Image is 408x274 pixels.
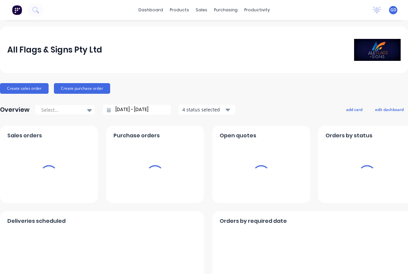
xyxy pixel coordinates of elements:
[135,5,166,15] a: dashboard
[192,5,211,15] div: sales
[325,132,372,140] span: Orders by status
[371,105,408,114] button: edit dashboard
[54,83,110,94] button: Create purchase order
[7,132,42,140] span: Sales orders
[113,132,160,140] span: Purchase orders
[211,5,241,15] div: purchasing
[354,39,401,61] img: All Flags & Signs Pty Ltd
[220,132,256,140] span: Open quotes
[241,5,273,15] div: productivity
[220,217,287,225] span: Orders by required date
[12,5,22,15] img: Factory
[7,43,102,57] div: All Flags & Signs Pty Ltd
[342,105,367,114] button: add card
[390,7,396,13] span: GD
[7,217,66,225] span: Deliveries scheduled
[179,105,235,115] button: 4 status selected
[166,5,192,15] div: products
[182,106,224,113] div: 4 status selected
